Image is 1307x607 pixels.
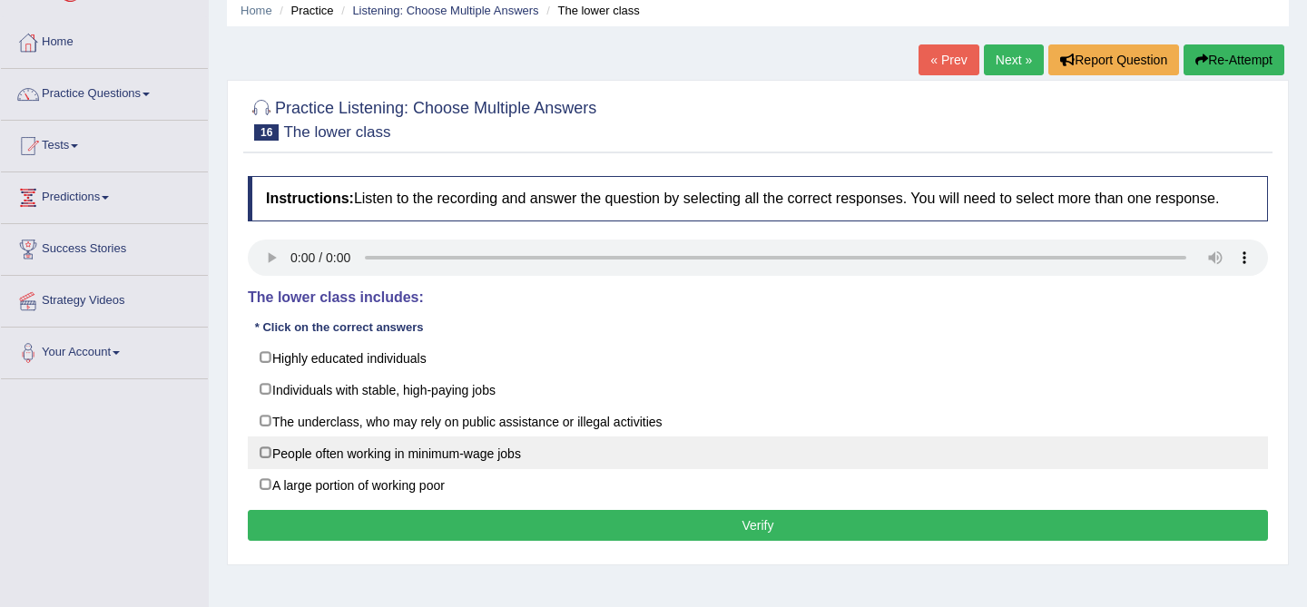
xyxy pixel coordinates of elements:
[241,4,272,17] a: Home
[352,4,538,17] a: Listening: Choose Multiple Answers
[1,17,208,63] a: Home
[919,44,978,75] a: « Prev
[275,2,333,19] li: Practice
[248,468,1268,501] label: A large portion of working poor
[283,123,390,141] small: The lower class
[1,276,208,321] a: Strategy Videos
[248,289,1268,306] h4: The lower class includes:
[1,328,208,373] a: Your Account
[248,95,596,141] h2: Practice Listening: Choose Multiple Answers
[1,224,208,269] a: Success Stories
[248,373,1268,406] label: Individuals with stable, high-paying jobs
[266,191,354,206] b: Instructions:
[542,2,640,19] li: The lower class
[984,44,1044,75] a: Next »
[1048,44,1179,75] button: Report Question
[248,341,1268,374] label: Highly educated individuals
[248,176,1268,221] h4: Listen to the recording and answer the question by selecting all the correct responses. You will ...
[1,172,208,218] a: Predictions
[248,510,1268,541] button: Verify
[1184,44,1284,75] button: Re-Attempt
[1,69,208,114] a: Practice Questions
[1,121,208,166] a: Tests
[248,405,1268,437] label: The underclass, who may rely on public assistance or illegal activities
[248,436,1268,469] label: People often working in minimum-wage jobs
[254,124,279,141] span: 16
[248,318,430,336] div: * Click on the correct answers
